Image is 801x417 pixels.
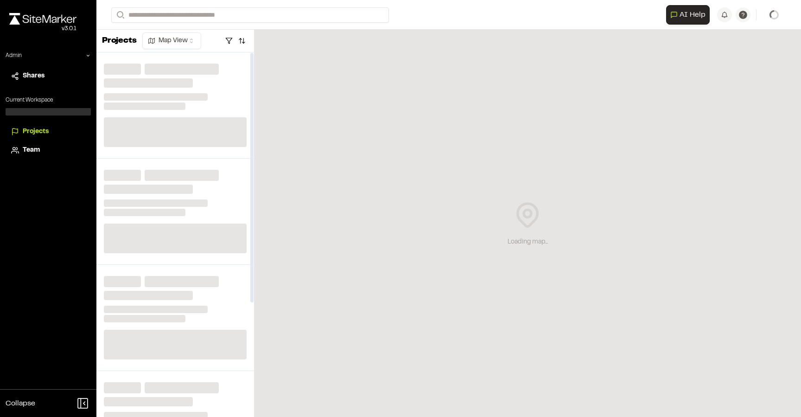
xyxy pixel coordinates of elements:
span: Projects [23,127,49,137]
a: Shares [11,71,85,81]
div: Oh geez...please don't... [9,25,76,33]
a: Team [11,145,85,155]
img: rebrand.png [9,13,76,25]
span: AI Help [680,9,706,20]
button: Search [111,7,128,23]
span: Team [23,145,40,155]
a: Projects [11,127,85,137]
p: Current Workspace [6,96,91,104]
p: Projects [102,35,137,47]
span: Shares [23,71,44,81]
div: Open AI Assistant [666,5,713,25]
span: Collapse [6,398,35,409]
p: Admin [6,51,22,60]
button: Open AI Assistant [666,5,710,25]
div: Loading map... [508,237,548,247]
